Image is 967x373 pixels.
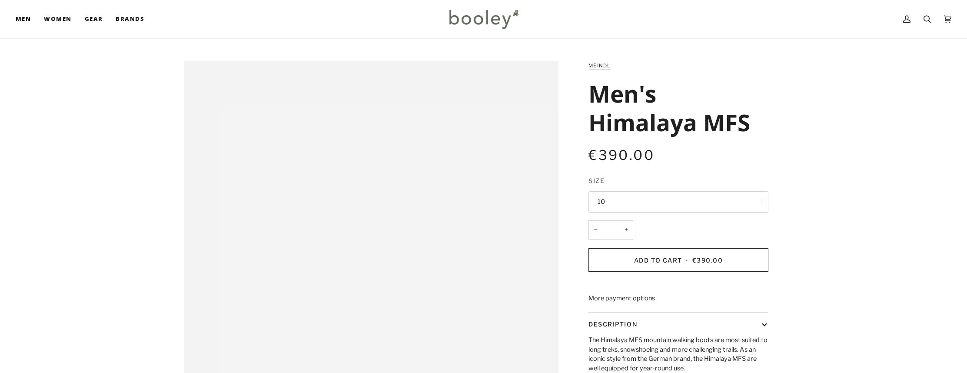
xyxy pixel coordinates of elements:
[684,256,690,264] span: •
[619,220,633,240] button: +
[588,248,768,272] button: Add to Cart • €390.00
[588,191,768,213] button: 10
[445,7,522,32] img: Booley
[16,15,31,23] span: Men
[692,256,723,264] span: €390.00
[588,63,611,69] a: Meindl
[588,294,768,303] a: More payment options
[588,176,605,185] span: Size
[634,256,682,264] span: Add to Cart
[588,313,768,336] button: Description
[588,79,762,137] h1: Men's Himalaya MFS
[44,15,71,23] span: Women
[85,15,103,23] span: Gear
[116,15,144,23] span: Brands
[588,220,602,240] button: −
[588,220,633,240] input: Quantity
[588,147,655,163] span: €390.00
